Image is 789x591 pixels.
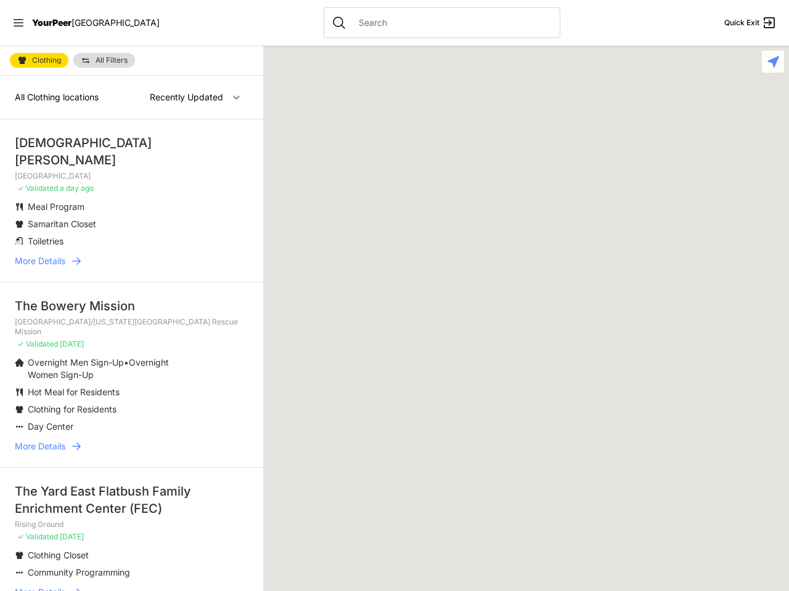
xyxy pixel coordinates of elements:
[73,53,135,68] a: All Filters
[28,387,120,397] span: Hot Meal for Residents
[348,515,363,534] div: 9th Avenue Drop-in Center
[351,17,552,29] input: Search
[632,90,647,110] div: Uptown/Harlem DYCD Youth Drop-in Center
[15,255,248,267] a: More Details
[702,553,717,573] div: Fancy Thrift Shop
[724,18,759,28] span: Quick Exit
[28,201,84,212] span: Meal Program
[529,67,545,87] div: Manhattan
[718,153,734,173] div: Main Location
[724,15,777,30] a: Quick Exit
[28,550,89,560] span: Clothing Closet
[32,19,160,26] a: YourPeer[GEOGRAPHIC_DATA]
[60,532,84,541] span: [DATE]
[652,86,667,105] div: Manhattan
[15,297,248,315] div: The Bowery Mission
[10,53,68,68] a: Clothing
[538,143,554,163] div: The Cathedral Church of St. John the Divine
[407,323,423,342] div: Pathways Adult Drop-In Program
[665,117,681,137] div: Manhattan
[32,57,61,64] span: Clothing
[15,92,99,102] span: All Clothing locations
[72,17,160,28] span: [GEOGRAPHIC_DATA]
[17,532,58,541] span: ✓ Validated
[509,114,525,134] div: Ford Hall
[124,357,129,368] span: •
[60,339,84,348] span: [DATE]
[513,454,529,473] div: Manhattan
[17,183,58,193] span: ✓ Validated
[32,17,72,28] span: YourPeer
[28,567,130,577] span: Community Programming
[602,79,617,99] div: The PILLARS – Holistic Recovery Support
[28,219,96,229] span: Samaritan Closet
[15,171,248,181] p: [GEOGRAPHIC_DATA]
[17,339,58,348] span: ✓ Validated
[15,255,65,267] span: More Details
[28,421,73,432] span: Day Center
[28,404,117,414] span: Clothing for Residents
[15,483,248,517] div: The Yard East Flatbush Family Enrichment Center (FEC)
[684,119,699,139] div: East Harlem
[640,371,656,390] div: Avenue Church
[15,440,248,452] a: More Details
[28,236,63,246] span: Toiletries
[15,520,248,529] p: Rising Ground
[15,317,248,337] p: [GEOGRAPHIC_DATA]/[US_STATE][GEOGRAPHIC_DATA] Rescue Mission
[96,57,128,64] span: All Filters
[28,357,124,368] span: Overnight Men Sign-Up
[60,183,94,193] span: a day ago
[15,440,65,452] span: More Details
[15,134,248,169] div: [DEMOGRAPHIC_DATA][PERSON_NAME]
